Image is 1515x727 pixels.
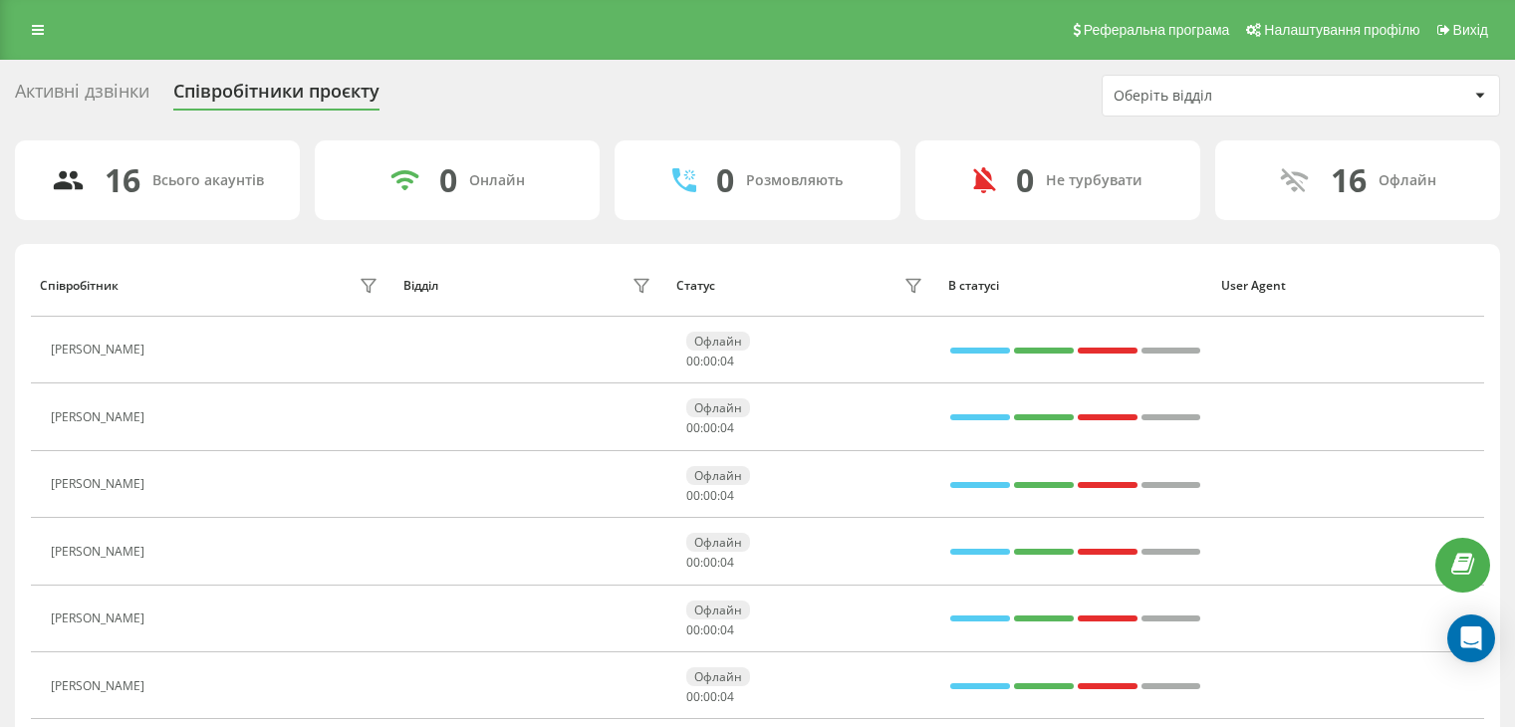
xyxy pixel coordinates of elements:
div: : : [686,421,734,435]
div: [PERSON_NAME] [51,679,149,693]
div: Офлайн [686,332,750,351]
span: 04 [720,419,734,436]
div: [PERSON_NAME] [51,410,149,424]
span: 00 [703,353,717,369]
div: Співробітник [40,279,119,293]
span: 00 [703,621,717,638]
div: Статус [676,279,715,293]
span: 00 [686,353,700,369]
div: [PERSON_NAME] [51,477,149,491]
div: Співробітники проєкту [173,81,379,112]
span: 04 [720,554,734,571]
div: Відділ [403,279,438,293]
div: Оберіть відділ [1114,88,1352,105]
div: 0 [716,161,734,199]
div: Офлайн [686,466,750,485]
div: : : [686,623,734,637]
div: Всього акаунтів [152,172,264,189]
div: : : [686,489,734,503]
div: 0 [1016,161,1034,199]
div: Офлайн [1379,172,1436,189]
span: 04 [720,621,734,638]
div: [PERSON_NAME] [51,611,149,625]
div: User Agent [1221,279,1475,293]
span: 00 [686,419,700,436]
div: Офлайн [686,398,750,417]
div: Онлайн [469,172,525,189]
div: : : [686,355,734,368]
span: 00 [686,621,700,638]
div: [PERSON_NAME] [51,545,149,559]
span: 04 [720,487,734,504]
span: Реферальна програма [1084,22,1230,38]
div: В статусі [948,279,1202,293]
span: 00 [686,487,700,504]
span: 00 [703,419,717,436]
div: Не турбувати [1046,172,1142,189]
div: Розмовляють [746,172,843,189]
span: 00 [686,554,700,571]
span: Налаштування профілю [1264,22,1419,38]
span: 04 [720,688,734,705]
div: [PERSON_NAME] [51,343,149,357]
div: 16 [1331,161,1367,199]
div: 16 [105,161,140,199]
span: 00 [703,487,717,504]
span: Вихід [1453,22,1488,38]
div: Офлайн [686,533,750,552]
span: 04 [720,353,734,369]
div: Офлайн [686,601,750,619]
div: Активні дзвінки [15,81,149,112]
div: 0 [439,161,457,199]
div: : : [686,556,734,570]
div: Офлайн [686,667,750,686]
span: 00 [703,554,717,571]
span: 00 [686,688,700,705]
div: Open Intercom Messenger [1447,614,1495,662]
span: 00 [703,688,717,705]
div: : : [686,690,734,704]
